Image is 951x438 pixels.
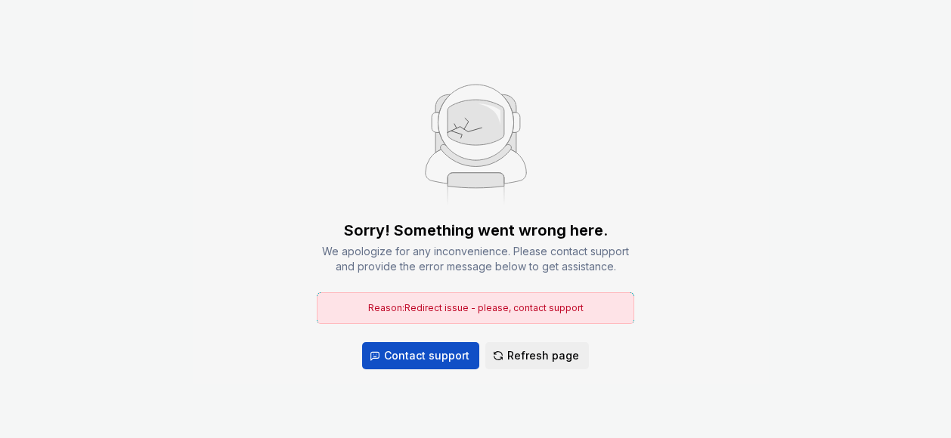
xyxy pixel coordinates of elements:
div: Sorry! Something went wrong here. [344,220,608,241]
span: Reason: Redirect issue - please, contact support [368,302,584,313]
span: Contact support [384,348,469,363]
button: Contact support [362,342,479,369]
div: We apologize for any inconvenience. Please contact support and provide the error message below to... [317,244,634,274]
span: Refresh page [507,348,579,363]
button: Refresh page [485,342,589,369]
